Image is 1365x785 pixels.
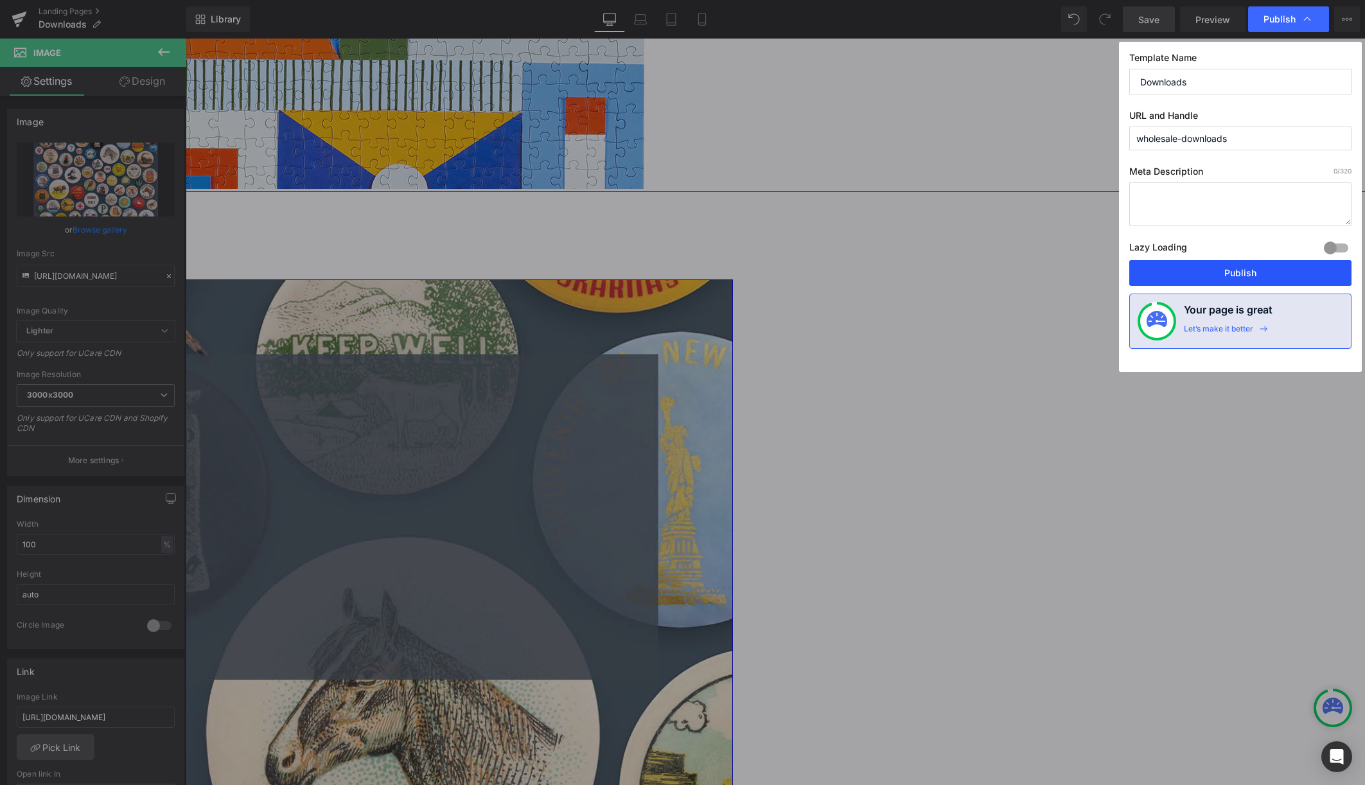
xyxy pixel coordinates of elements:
[1129,166,1352,182] label: Meta Description
[1184,324,1253,340] div: Let’s make it better
[1129,239,1187,260] label: Lazy Loading
[1264,13,1296,25] span: Publish
[1129,110,1352,127] label: URL and Handle
[1147,311,1167,331] img: onboarding-status.svg
[1129,260,1352,286] button: Publish
[1334,167,1352,175] span: /320
[1129,52,1352,69] label: Template Name
[1334,167,1337,175] span: 0
[1321,741,1352,772] div: Open Intercom Messenger
[1184,302,1273,324] h4: Your page is great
